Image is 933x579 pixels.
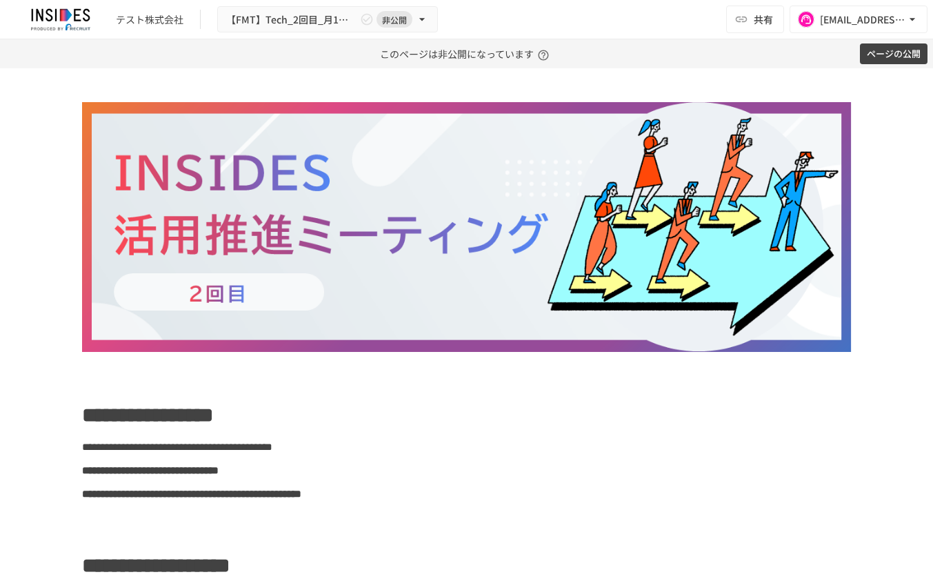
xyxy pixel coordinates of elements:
[82,102,852,352] img: za6eQUHEaGKxByMHubi3MhqgF8PQXhb8t8vjt78ibhL
[226,11,357,28] span: 【FMT】Tech_2回目_月1実施★インサイズ活用推進ミーティング ～2回目～
[116,12,183,27] div: テスト株式会社
[790,6,927,33] button: [EMAIL_ADDRESS][DOMAIN_NAME]
[726,6,784,33] button: 共有
[377,12,412,27] span: 非公開
[380,39,553,68] p: このページは非公開になっています
[217,6,438,33] button: 【FMT】Tech_2回目_月1実施★インサイズ活用推進ミーティング ～2回目～非公開
[860,43,927,65] button: ページの公開
[17,8,105,30] img: JmGSPSkPjKwBq77AtHmwC7bJguQHJlCRQfAXtnx4WuV
[754,12,773,27] span: 共有
[820,11,905,28] div: [EMAIL_ADDRESS][DOMAIN_NAME]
